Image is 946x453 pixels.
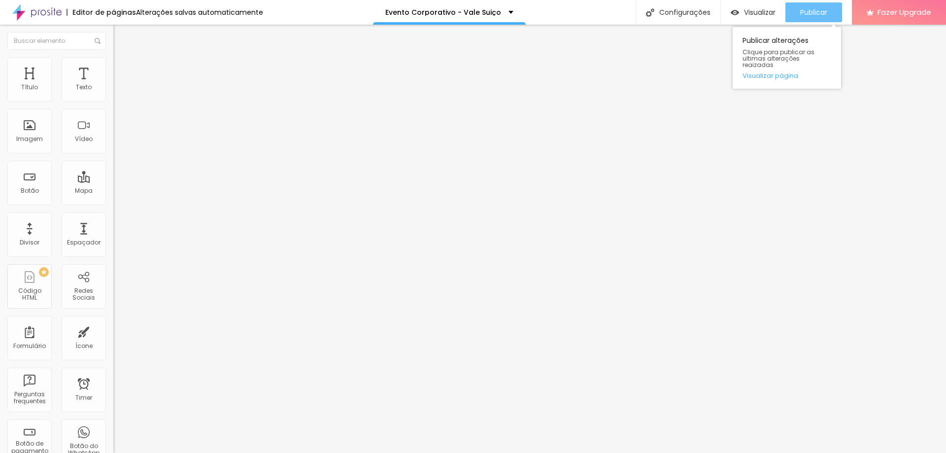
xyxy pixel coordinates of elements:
div: Divisor [20,239,39,246]
div: Título [21,84,38,91]
div: Timer [75,394,92,401]
div: Texto [76,84,92,91]
div: Espaçador [67,239,101,246]
div: Perguntas frequentes [10,391,49,405]
button: Visualizar [721,2,785,22]
img: view-1.svg [731,8,739,17]
a: Visualizar página [743,72,831,79]
div: Botão [21,187,39,194]
button: Publicar [785,2,842,22]
div: Redes Sociais [64,287,103,302]
span: Visualizar [744,8,776,16]
p: Evento Corporativo - Vale Suiço [385,9,501,16]
img: Icone [646,8,654,17]
div: Imagem [16,136,43,142]
div: Formulário [13,343,46,349]
div: Alterações salvas automaticamente [136,9,263,16]
div: Publicar alterações [733,27,841,89]
span: Publicar [800,8,827,16]
div: Ícone [75,343,93,349]
img: Icone [95,38,101,44]
div: Código HTML [10,287,49,302]
div: Vídeo [75,136,93,142]
span: Fazer Upgrade [878,8,931,16]
span: Clique para publicar as ultimas alterações reaizadas [743,49,831,69]
input: Buscar elemento [7,32,106,50]
div: Editor de páginas [67,9,136,16]
div: Mapa [75,187,93,194]
iframe: Editor [113,25,946,453]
